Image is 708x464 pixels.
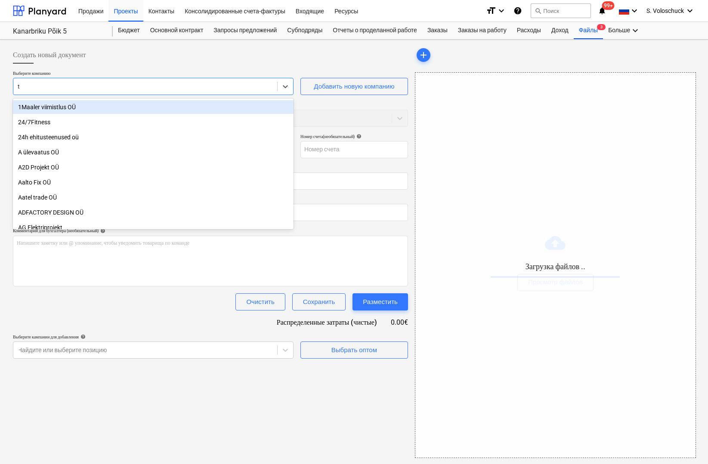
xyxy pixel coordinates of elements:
[598,6,606,16] i: notifications
[300,141,408,158] input: Номер счета
[99,228,105,234] span: help
[535,7,541,14] span: search
[300,341,408,359] button: Выбрать оптом
[355,134,362,139] span: help
[629,6,640,16] i: keyboard_arrow_down
[300,78,408,95] button: Добавить новую компанию
[145,22,209,39] a: Основной контракт
[13,145,294,159] div: A ülevaatus OÜ
[13,50,86,60] span: Создать новый документ
[422,22,453,39] a: Заказы
[363,296,398,307] div: Разместить
[391,317,408,327] div: 0.00€
[13,115,294,129] div: 24/7Fitness
[246,296,274,307] div: Очистить
[486,6,496,16] i: format_size
[630,25,640,36] i: keyboard_arrow_down
[597,24,606,30] span: 3
[496,6,507,16] i: keyboard_arrow_down
[314,81,394,92] div: Добавить новую компанию
[13,334,294,340] div: Выберите кампании для добавления
[574,22,603,39] div: Файлы
[531,3,591,18] button: Поиск
[13,27,102,36] div: Kanarbriku Põik 5
[415,72,696,458] div: Загрузка файлов ..Просмотр файлов
[331,344,377,356] div: Выбрать оптом
[418,50,429,60] span: add
[546,22,574,39] a: Доход
[303,296,335,307] div: Сохранить
[13,228,408,234] div: Комментарий для бухгалтера (необязательный)
[453,22,512,39] a: Заказы на работу
[13,130,294,144] div: 24h ehitusteenused oü
[13,160,294,174] div: A2D Projekt OÜ
[328,22,422,39] a: Отчеты о проделанной работе
[646,7,684,14] span: S. Voloschuck
[300,134,408,139] div: Номер счета (необязательный)
[13,206,294,219] div: ADFACTORY DESIGN OÜ
[292,293,346,310] button: Сохранить
[270,317,391,327] div: Распределенные затраты (чистые)
[235,293,285,310] button: Очистить
[13,191,294,204] div: Aatel trade OÜ
[214,165,408,171] div: Срок сдачи
[603,22,646,39] div: Больше
[685,6,695,16] i: keyboard_arrow_down
[13,100,294,114] div: 1Maaler viimistlus OÜ
[208,22,282,39] a: Запросы предложений
[113,22,145,39] a: Бюджет
[602,1,615,10] span: 99+
[13,71,294,78] p: Выберите компанию
[574,22,603,39] a: Файлы3
[13,175,294,189] div: Aalto Fix OÜ
[352,293,408,310] button: Разместить
[282,22,328,39] a: Субподряды
[512,22,546,39] a: Расходы
[13,221,294,234] div: AG Elektriprojekt
[79,334,86,339] span: help
[513,6,522,16] i: База знаний
[214,172,408,190] input: Срок не указан
[491,261,620,272] p: Загрузка файлов ..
